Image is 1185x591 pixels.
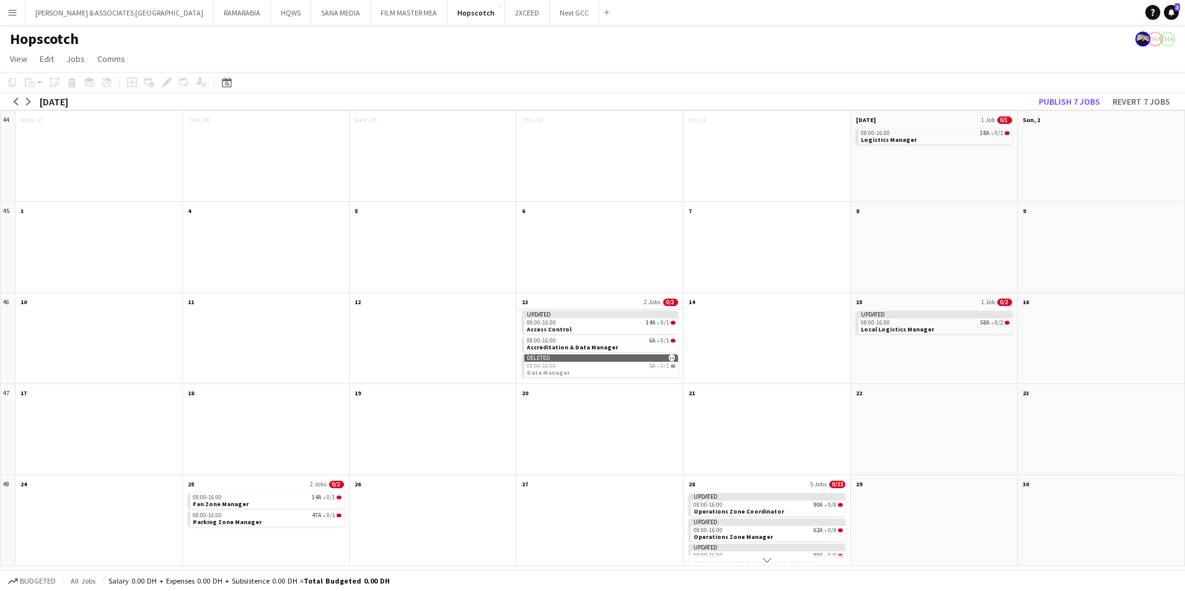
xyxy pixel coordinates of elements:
span: 26 [355,480,361,488]
span: 08:00-16:00 [193,512,222,519]
span: Fri, 31 [689,116,706,124]
span: 22 [856,389,862,397]
div: • [527,338,676,344]
span: 30 [1023,480,1029,488]
span: Total Budgeted 0.00 DH [304,576,390,585]
div: Updated [691,519,845,526]
span: 0/1 [671,339,676,343]
span: 0/1 [1005,131,1010,135]
span: 29 [856,480,862,488]
span: 20 [522,389,528,397]
span: 0/2 [329,481,344,488]
span: 4 [188,207,191,215]
div: • [694,527,843,533]
span: 0/1 [661,320,669,326]
span: 0/8 [838,554,843,558]
span: 19 [355,389,361,397]
span: 0/8 [838,528,843,532]
button: FILM MASTER MEA [371,1,447,25]
span: Comms [97,53,125,64]
span: Mon, 27 [20,116,43,124]
span: 0/1 [995,130,1003,136]
div: • [861,130,1010,136]
span: 13 [522,298,528,306]
div: 44 [1,111,15,202]
span: 08:00-16:00 [861,320,890,326]
button: HQWS [271,1,311,25]
span: 6A [649,338,656,344]
a: Comms [92,51,130,67]
span: 08:00-16:00 [527,338,556,344]
span: 1 Job [981,116,995,124]
span: 14A [646,320,656,326]
button: Hopscotch [447,1,505,25]
span: 8 [856,207,859,215]
span: 10 [20,298,27,306]
span: 0/1 [997,116,1012,124]
span: 0/1 [671,321,676,325]
span: 5 [355,207,358,215]
span: 08:00-16:00 [861,130,890,136]
a: 3 [1164,5,1179,20]
span: Operations Zone Manager [694,533,773,541]
span: Parking Zone Manager [193,518,262,526]
span: 0/1 [661,338,669,344]
span: 23 [1023,389,1029,397]
div: [DATE] [40,95,68,108]
button: Next GCC [550,1,599,25]
span: 3 [1174,3,1180,11]
span: All jobs [68,576,98,585]
div: Updated [691,544,845,551]
span: 90A [813,502,823,508]
button: [PERSON_NAME] & ASSOCIATES [GEOGRAPHIC_DATA] [25,1,214,25]
button: RAMARABIA [214,1,271,25]
span: Logistics Manager [861,136,917,144]
span: 08:00-16:00 [694,502,723,508]
span: 0/1 [337,496,341,499]
span: Tue, 28 [188,116,209,124]
span: 5A [649,363,656,369]
span: 21 [689,389,695,397]
div: • [694,502,843,508]
span: 0/1 [661,363,669,369]
a: Edit [35,51,59,67]
span: 6 [522,207,525,215]
span: Jobs [66,53,85,64]
span: 0/1 [327,512,335,519]
div: Salary 0.00 DH + Expenses 0.00 DH + Subsistence 0.00 DH = [108,576,390,585]
div: Updated [858,311,1013,318]
span: Fan Zone Manager [193,500,249,508]
div: Updated [691,493,845,501]
h1: Hopscotch [10,30,79,48]
span: 08:00-16:00 [694,553,723,559]
span: Thu, 30 [522,116,543,124]
span: 25 [188,480,194,488]
div: Updated [524,311,679,318]
span: Edit [40,53,54,64]
span: 2 Jobs [644,298,661,306]
button: Revert 7 jobs [1108,94,1175,110]
div: Deleted [524,354,679,362]
span: 0/1 [327,494,335,501]
div: 45 [1,202,15,293]
span: 0/8 [828,553,837,559]
span: 3 [20,207,24,215]
span: 08:00-16:00 [527,320,556,326]
button: Budgeted [6,574,58,588]
span: Accreditation & Data Manager [527,343,618,351]
span: 12 [355,298,361,306]
span: Budgeted [20,577,56,585]
span: [DATE] [856,116,876,124]
span: 47A [312,512,322,519]
a: Jobs [61,51,90,67]
span: 0/1 [337,514,341,517]
app-user-avatar: Enas Ahmed [1148,32,1163,46]
span: Access Control [527,325,571,333]
span: 0/8 [828,527,837,533]
span: 18A [980,130,990,136]
app-user-avatar: Glenn Lloyd [1135,32,1150,46]
span: 0/8 [828,502,837,508]
span: 89A [813,553,823,559]
span: Sun, 2 [1023,116,1040,124]
span: Data Manager [527,369,570,377]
